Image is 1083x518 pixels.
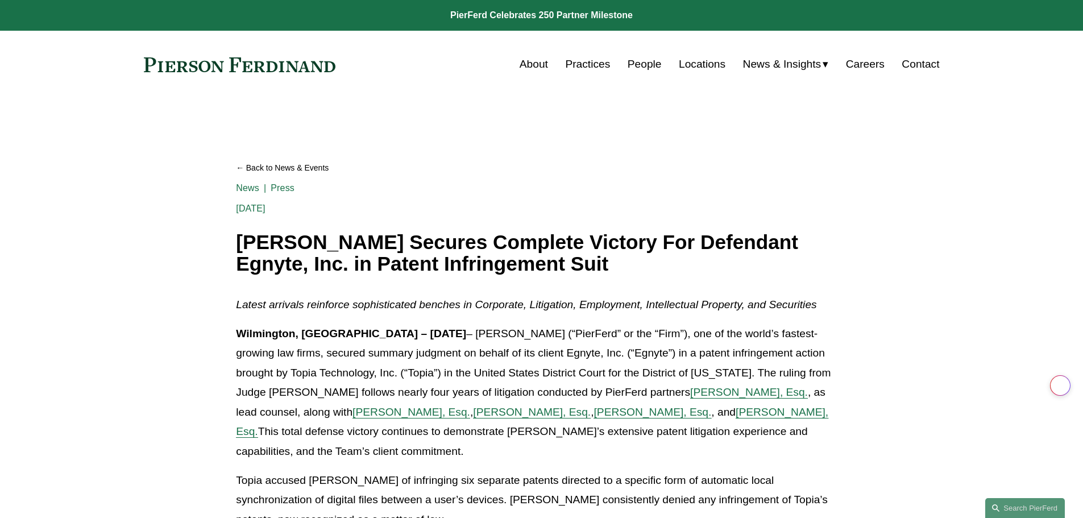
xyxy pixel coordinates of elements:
a: About [520,53,548,75]
a: Contact [902,53,939,75]
a: [PERSON_NAME], Esq. [352,406,470,418]
a: Locations [679,53,725,75]
a: [PERSON_NAME], Esq. [594,406,712,418]
h1: [PERSON_NAME] Secures Complete Victory For Defendant Egnyte, Inc. in Patent Infringement Suit [236,231,847,275]
a: Back to News & Events [236,158,847,178]
a: [PERSON_NAME], Esq. [690,386,808,398]
a: Practices [565,53,610,75]
span: News & Insights [743,55,821,74]
span: [DATE] [236,204,265,213]
a: Careers [846,53,885,75]
a: People [628,53,662,75]
strong: Wilmington, [GEOGRAPHIC_DATA] – [DATE] [236,328,466,339]
a: Search this site [985,498,1065,518]
p: – [PERSON_NAME] (“PierFerd” or the “Firm”), one of the world’s fastest-growing law firms, secured... [236,324,847,462]
em: Latest arrivals reinforce sophisticated benches in Corporate, Litigation, Employment, Intellectua... [236,299,816,310]
a: [PERSON_NAME], Esq. [473,406,591,418]
a: Press [271,183,294,193]
a: folder dropdown [743,53,829,75]
a: News [236,183,259,193]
